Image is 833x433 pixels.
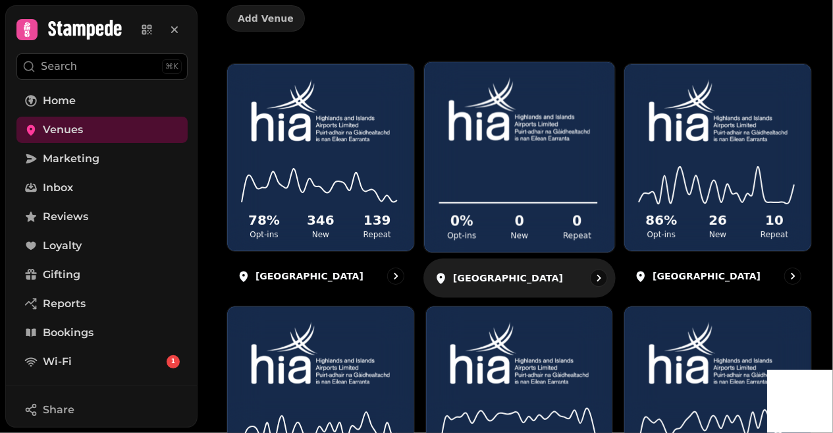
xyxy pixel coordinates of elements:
img: Benbecula Airport [448,66,590,152]
p: Opt-ins [635,229,687,240]
a: Campbeltown Airport86%Opt-ins26New10Repeat[GEOGRAPHIC_DATA] [624,63,812,295]
a: Bookings [16,320,188,346]
span: Home [43,93,76,109]
div: ⌘K [162,59,182,74]
p: Opt-ins [238,229,290,240]
span: Wi-Fi [43,354,72,370]
h2: 86 % [635,211,687,229]
span: Add Venue [238,14,294,23]
h2: 346 [295,211,346,229]
img: Islay Airport [649,310,788,395]
img: Inverness Airport [450,310,589,395]
img: Barra Airport [251,69,390,153]
h2: 78 % [238,211,290,229]
a: Benbecula Airport0%Opt-ins0New0Repeat[GEOGRAPHIC_DATA] [423,61,615,297]
p: Search [41,59,77,74]
p: [GEOGRAPHIC_DATA] [255,270,363,283]
a: Venues [16,117,188,143]
h2: 0 [551,212,603,231]
a: Loyalty [16,233,188,259]
svg: go to [591,271,605,284]
span: Share [43,402,74,418]
p: New [493,230,545,241]
img: Campbeltown Airport [649,69,788,153]
p: [GEOGRAPHIC_DATA] [653,270,761,283]
a: Wi-Fi1 [16,349,188,375]
p: Repeat [352,229,403,240]
span: Reports [43,296,86,312]
span: Inbox [43,180,73,196]
h2: 139 [352,211,403,229]
span: Marketing [43,151,99,167]
span: Reviews [43,209,88,225]
button: Search⌘K [16,53,188,80]
p: Repeat [749,229,800,240]
a: Marketing [16,146,188,172]
a: Barra Airport78%Opt-ins346New139Repeat[GEOGRAPHIC_DATA] [227,63,415,295]
p: Opt-ins [435,230,487,241]
iframe: Chat Widget [767,370,833,433]
span: Venues [43,122,83,138]
h2: 26 [692,211,743,229]
h2: 0 % [435,212,487,231]
span: Gifting [43,267,80,283]
svg: go to [786,270,799,283]
p: New [295,229,346,240]
button: Add Venue [227,5,305,32]
h2: 10 [749,211,800,229]
a: Gifting [16,262,188,288]
span: Bookings [43,325,94,341]
a: Inbox [16,175,188,201]
a: Reports [16,291,188,317]
a: Reviews [16,204,188,230]
img: Dundee Airport [251,310,390,395]
p: [GEOGRAPHIC_DATA] [453,271,563,284]
span: Loyalty [43,238,82,254]
p: Repeat [551,230,603,241]
h2: 0 [493,212,545,231]
a: Home [16,88,188,114]
span: 1 [171,357,175,366]
button: Share [16,397,188,423]
p: New [692,229,743,240]
svg: go to [389,270,402,283]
